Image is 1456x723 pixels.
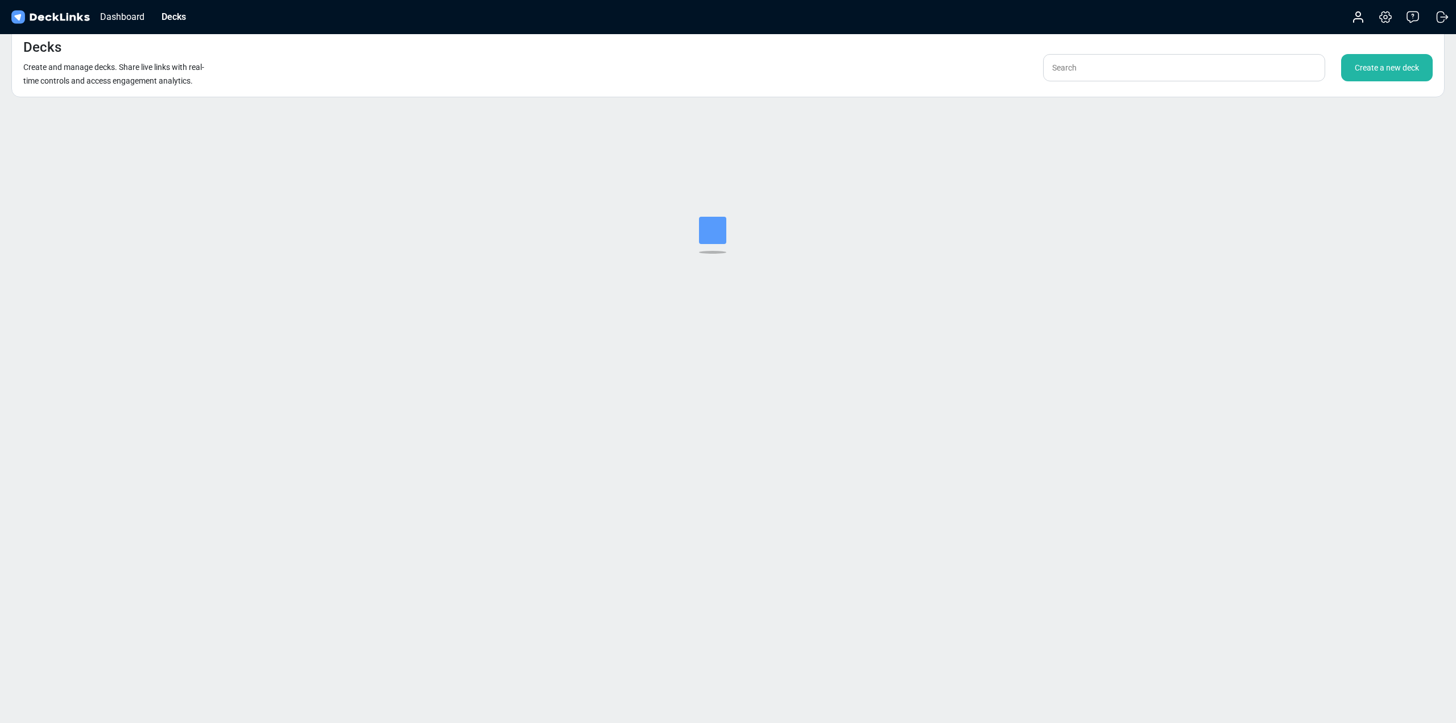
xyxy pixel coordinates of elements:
[23,39,61,56] h4: Decks
[1043,54,1325,81] input: Search
[23,63,204,85] small: Create and manage decks. Share live links with real-time controls and access engagement analytics.
[94,10,150,24] div: Dashboard
[9,9,92,26] img: DeckLinks
[156,10,192,24] div: Decks
[1341,54,1433,81] div: Create a new deck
